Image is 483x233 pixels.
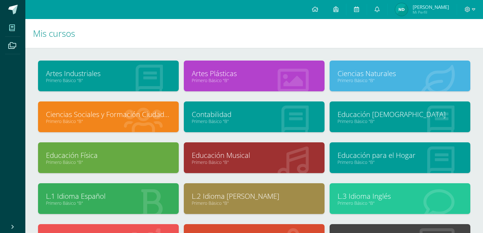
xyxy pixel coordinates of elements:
[46,77,171,83] a: Primero Básico "B"
[46,109,171,119] a: Ciencias Sociales y Formación Ciudadana
[46,68,171,78] a: Artes Industriales
[33,27,75,39] span: Mis cursos
[192,109,317,119] a: Contabilidad
[338,118,462,124] a: Primero Básico "B"
[338,191,462,201] a: L.3 Idioma Inglés
[46,159,171,165] a: Primero Básico "B"
[395,3,408,16] img: e1ff1a1f64771d02874101921f4571d2.png
[192,191,317,201] a: L.2 Idioma [PERSON_NAME]
[338,109,462,119] a: Educación [DEMOGRAPHIC_DATA]
[192,77,317,83] a: Primero Básico "B"
[46,191,171,201] a: L.1 Idioma Español
[338,77,462,83] a: Primero Básico "B"
[192,68,317,78] a: Artes Plásticas
[192,159,317,165] a: Primero Básico "B"
[338,150,462,160] a: Educación para el Hogar
[46,200,171,206] a: Primero Básico "B"
[46,118,171,124] a: Primero Básico "B"
[338,68,462,78] a: Ciencias Naturales
[338,159,462,165] a: Primero Básico "B"
[192,150,317,160] a: Educación Musical
[46,150,171,160] a: Educación Física
[413,4,449,10] span: [PERSON_NAME]
[413,10,449,15] span: Mi Perfil
[192,118,317,124] a: Primero Básico "B"
[338,200,462,206] a: Primero Básico "B"
[192,200,317,206] a: Primero Básico "B"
